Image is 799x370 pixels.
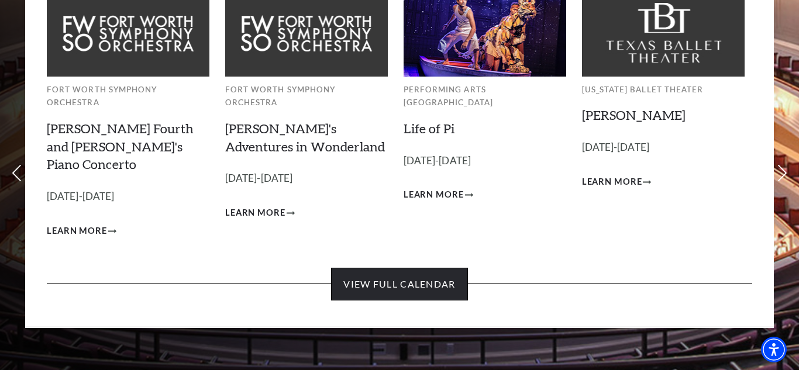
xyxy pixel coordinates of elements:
p: [DATE]-[DATE] [225,170,388,187]
span: Learn More [582,175,642,189]
a: Learn More Life of Pi [404,188,473,202]
p: Fort Worth Symphony Orchestra [47,83,209,109]
div: Accessibility Menu [761,337,787,362]
p: Performing Arts [GEOGRAPHIC_DATA] [404,83,566,109]
a: Learn More Peter Pan [582,175,652,189]
p: [DATE]-[DATE] [404,153,566,170]
a: [PERSON_NAME]'s Adventures in Wonderland [225,120,385,154]
span: Learn More [404,188,464,202]
span: Learn More [47,224,107,238]
a: Life of Pi [404,120,454,136]
a: Learn More Alice's Adventures in Wonderland [225,206,295,220]
a: Learn More Brahms Fourth and Grieg's Piano Concerto [47,224,116,238]
a: [PERSON_NAME] [582,107,686,123]
a: View Full Calendar [331,268,467,300]
p: [DATE]-[DATE] [47,188,209,205]
a: [PERSON_NAME] Fourth and [PERSON_NAME]'s Piano Concerto [47,120,194,172]
p: [US_STATE] Ballet Theater [582,83,745,96]
p: Fort Worth Symphony Orchestra [225,83,388,109]
span: Learn More [225,206,285,220]
p: [DATE]-[DATE] [582,139,745,156]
